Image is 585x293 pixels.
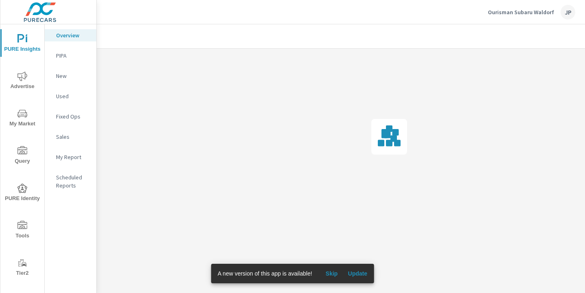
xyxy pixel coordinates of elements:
p: Ourisman Subaru Waldorf [488,9,554,16]
div: Sales [45,131,96,143]
p: Fixed Ops [56,112,90,121]
p: Used [56,92,90,100]
span: Tools [3,221,42,241]
span: PURE Insights [3,34,42,54]
div: PIPA [45,50,96,62]
span: Skip [322,270,341,277]
div: JP [561,5,575,19]
button: Skip [318,267,344,280]
span: Tier2 [3,258,42,278]
p: Overview [56,31,90,39]
div: Fixed Ops [45,110,96,123]
p: PIPA [56,52,90,60]
div: My Report [45,151,96,163]
div: Scheduled Reports [45,171,96,192]
p: My Report [56,153,90,161]
span: PURE Identity [3,183,42,203]
button: Update [344,267,370,280]
div: Overview [45,29,96,41]
span: Advertise [3,71,42,91]
p: New [56,72,90,80]
div: New [45,70,96,82]
span: My Market [3,109,42,129]
span: A new version of this app is available! [218,270,312,277]
p: Scheduled Reports [56,173,90,190]
p: Sales [56,133,90,141]
div: Used [45,90,96,102]
span: Query [3,146,42,166]
span: Update [348,270,367,277]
